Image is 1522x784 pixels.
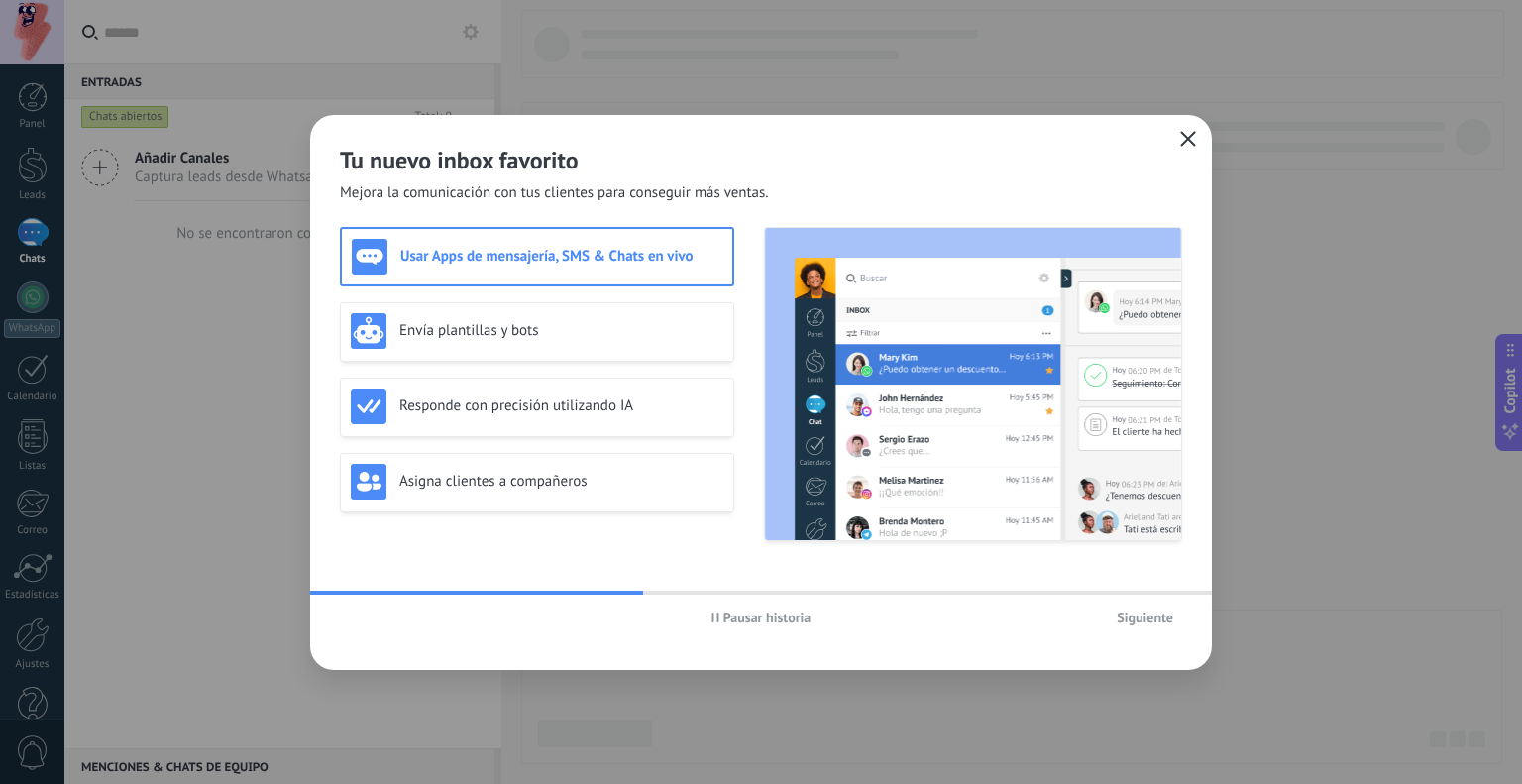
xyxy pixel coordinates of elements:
h3: Asigna clientes a compañeros [399,472,723,491]
button: Siguiente [1108,603,1182,632]
h2: Tu nuevo inbox favorito [340,145,1182,175]
button: Pausar historia [703,603,820,632]
span: Siguiente [1117,611,1173,624]
h3: Envía plantillas y bots [399,321,723,340]
span: Pausar historia [723,611,812,624]
h3: Usar Apps de mensajería, SMS & Chats en vivo [400,247,722,266]
h3: Responde con precisión utilizando IA [399,396,723,415]
span: Mejora la comunicación con tus clientes para conseguir más ventas. [340,183,769,203]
